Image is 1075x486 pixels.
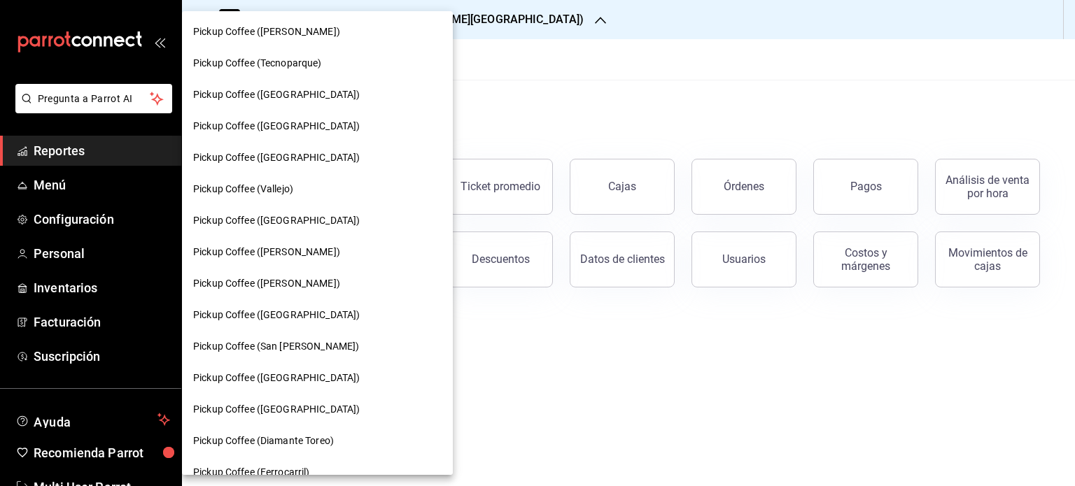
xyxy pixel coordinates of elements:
div: Pickup Coffee (Diamante Toreo) [182,425,453,457]
span: Pickup Coffee (San [PERSON_NAME]) [193,339,359,354]
span: Pickup Coffee (Ferrocarril) [193,465,310,480]
span: Pickup Coffee ([GEOGRAPHIC_DATA]) [193,87,360,102]
div: Pickup Coffee ([GEOGRAPHIC_DATA]) [182,142,453,173]
span: Pickup Coffee (Diamante Toreo) [193,434,334,448]
div: Pickup Coffee ([GEOGRAPHIC_DATA]) [182,394,453,425]
span: Pickup Coffee ([GEOGRAPHIC_DATA]) [193,402,360,417]
span: Pickup Coffee ([GEOGRAPHIC_DATA]) [193,213,360,228]
span: Pickup Coffee ([PERSON_NAME]) [193,24,340,39]
span: Pickup Coffee ([PERSON_NAME]) [193,245,340,259]
div: Pickup Coffee ([GEOGRAPHIC_DATA]) [182,79,453,110]
span: Pickup Coffee ([GEOGRAPHIC_DATA]) [193,119,360,134]
div: Pickup Coffee ([GEOGRAPHIC_DATA]) [182,299,453,331]
span: Pickup Coffee ([GEOGRAPHIC_DATA]) [193,371,360,385]
span: Pickup Coffee (Vallejo) [193,182,293,196]
span: Pickup Coffee ([PERSON_NAME]) [193,276,340,291]
div: Pickup Coffee ([PERSON_NAME]) [182,236,453,268]
div: Pickup Coffee ([GEOGRAPHIC_DATA]) [182,205,453,236]
span: Pickup Coffee ([GEOGRAPHIC_DATA]) [193,308,360,322]
div: Pickup Coffee ([GEOGRAPHIC_DATA]) [182,362,453,394]
div: Pickup Coffee (Tecnoparque) [182,48,453,79]
div: Pickup Coffee ([PERSON_NAME]) [182,16,453,48]
span: Pickup Coffee ([GEOGRAPHIC_DATA]) [193,150,360,165]
div: Pickup Coffee (Vallejo) [182,173,453,205]
div: Pickup Coffee ([GEOGRAPHIC_DATA]) [182,110,453,142]
div: Pickup Coffee (San [PERSON_NAME]) [182,331,453,362]
div: Pickup Coffee ([PERSON_NAME]) [182,268,453,299]
span: Pickup Coffee (Tecnoparque) [193,56,322,71]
